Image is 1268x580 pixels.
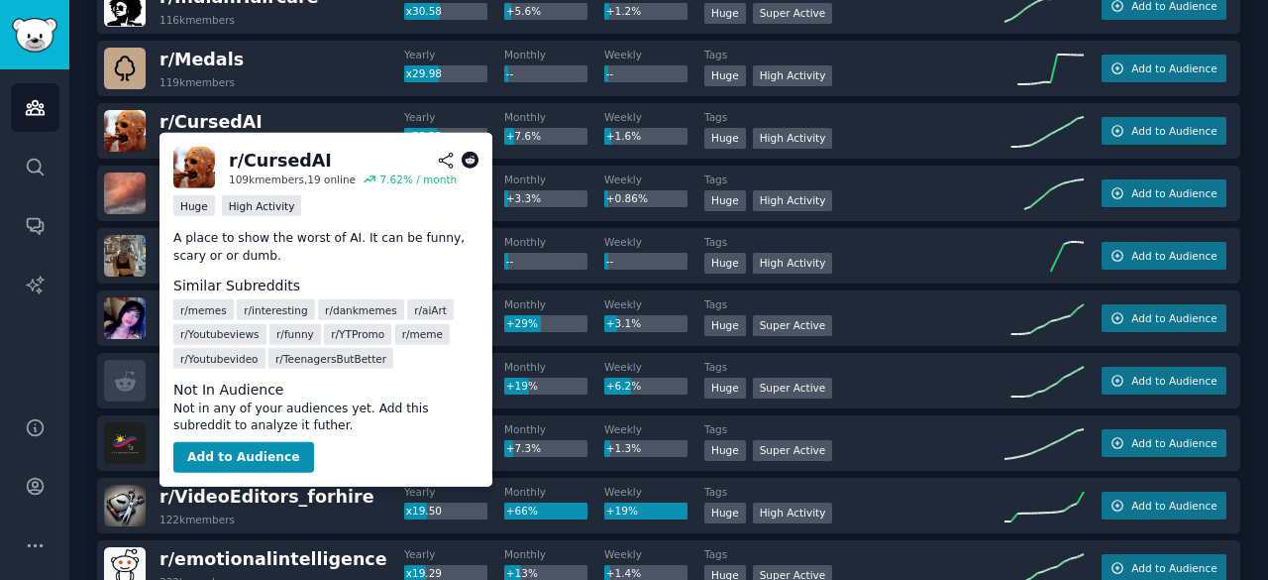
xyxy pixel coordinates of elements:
span: -- [506,67,514,79]
span: +13% [506,567,538,579]
span: r/ CursedAI [159,112,263,132]
dt: Yearly [404,48,504,61]
dt: Yearly [404,485,504,499]
span: +66% [506,505,538,517]
dt: Tags [704,360,1004,374]
span: +1.4% [606,567,641,579]
span: Add to Audience [1131,186,1216,200]
span: r/ dankmemes [325,302,397,316]
div: Huge [704,3,746,24]
img: GummySearch logo [12,18,57,53]
dt: Tags [704,48,1004,61]
dt: Monthly [504,235,604,249]
span: Add to Audience [1131,311,1216,325]
span: +7.6% [506,130,541,142]
dt: Not In Audience [173,379,478,400]
span: Add to Audience [1131,561,1216,575]
dt: Weekly [604,485,704,499]
button: Add to Audience [1102,304,1226,332]
img: selfimprovementday [104,173,146,214]
dt: Similar Subreddits [173,275,478,295]
div: Huge [704,128,746,149]
div: High Activity [753,128,833,149]
dt: Tags [704,235,1004,249]
div: Super Active [753,378,833,399]
dt: Monthly [504,110,604,124]
img: gymselfies [104,235,146,277]
div: Huge [704,65,746,86]
span: Add to Audience [1131,374,1216,388]
button: Add to Audience [1102,367,1226,395]
span: Add to Audience [1131,436,1216,450]
dt: Weekly [604,48,704,61]
span: x29.98 [406,67,442,79]
span: +7.3% [506,442,541,454]
span: x19.50 [406,505,442,517]
img: CursedAI [173,147,215,188]
dt: Yearly [404,110,504,124]
span: -- [606,255,614,267]
span: Add to Audience [1131,61,1216,75]
button: Add to Audience [1102,242,1226,270]
span: +29% [506,317,538,329]
span: r/ meme [402,327,443,341]
span: x28.23 [406,130,442,142]
span: +3.3% [506,192,541,204]
dt: Weekly [604,173,704,186]
span: r/ Youtubeviews [180,327,260,341]
span: r/ YTPromo [331,327,384,341]
button: Add to Audience [1102,117,1226,145]
span: x19.29 [406,567,442,579]
dt: Monthly [504,360,604,374]
span: +3.1% [606,317,641,329]
div: Huge [704,503,746,523]
span: Add to Audience [1131,124,1216,138]
span: +5.6% [506,5,541,17]
div: Super Active [753,315,833,336]
dt: Tags [704,297,1004,311]
div: 109k members, 19 online [229,173,356,186]
span: -- [506,255,514,267]
button: Add to Audience [173,441,314,473]
dt: Tags [704,422,1004,436]
div: Huge [704,378,746,399]
dd: Not in any of your audiences yet. Add this subreddit to analyze it futher. [173,400,478,434]
span: r/ memes [180,302,227,316]
div: Huge [704,315,746,336]
span: r/ emotionalintelligence [159,549,387,569]
dt: Weekly [604,360,704,374]
span: +1.2% [606,5,641,17]
button: Add to Audience [1102,429,1226,457]
div: Huge [704,253,746,274]
button: Add to Audience [1102,55,1226,82]
img: CursedAI [104,110,146,152]
div: High Activity [753,65,833,86]
div: 122k members [159,513,235,526]
span: r/ TeenagersButBetter [275,351,386,365]
div: r/ CursedAI [229,149,332,174]
img: WhatShouldIDo [104,297,146,339]
span: +19% [506,380,538,392]
dt: Monthly [504,297,604,311]
p: A place to show the worst of AI. It can be funny, scary or or dumb. [173,230,478,265]
div: High Activity [753,503,833,523]
dt: Tags [704,547,1004,561]
img: Medals [104,48,146,89]
button: Add to Audience [1102,179,1226,207]
span: +0.86% [606,192,648,204]
dt: Monthly [504,173,604,186]
div: Super Active [753,3,833,24]
dt: Weekly [604,297,704,311]
span: Add to Audience [1131,249,1216,263]
span: r/ aiArt [414,302,447,316]
span: r/ Youtubevideo [180,351,259,365]
dt: Monthly [504,547,604,561]
div: Super Active [753,440,833,461]
span: r/ funny [276,327,314,341]
dt: Weekly [604,235,704,249]
div: High Activity [753,253,833,274]
dt: Monthly [504,48,604,61]
dt: Tags [704,485,1004,499]
span: Add to Audience [1131,499,1216,513]
dt: Yearly [404,547,504,561]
